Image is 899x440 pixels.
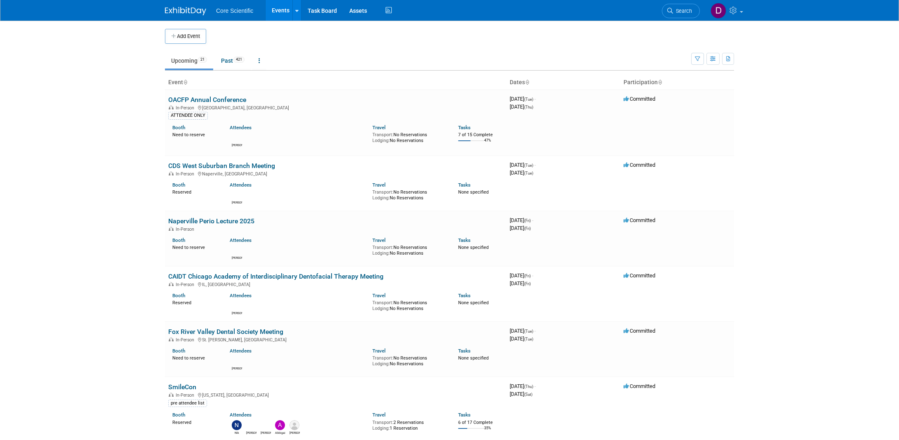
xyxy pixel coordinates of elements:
[372,189,393,195] span: Transport:
[458,300,489,305] span: None specified
[289,420,299,430] img: Alex Belshe
[372,426,390,431] span: Lodging:
[524,282,531,286] span: (Fri)
[372,130,446,143] div: No Reservations No Reservations
[372,348,386,354] a: Travel
[275,430,285,435] div: Abbigail Belshe
[624,96,655,102] span: Committed
[232,132,242,142] img: Mike McKenna
[510,391,532,397] span: [DATE]
[165,29,206,44] button: Add Event
[232,300,242,310] img: Robert Dittmann
[168,162,275,170] a: CDS West Suburban Branch Meeting
[169,227,174,231] img: In-Person Event
[524,329,533,334] span: (Tue)
[172,348,185,354] a: Booth
[215,53,251,69] a: Past421
[534,96,536,102] span: -
[532,217,533,223] span: -
[524,218,531,223] span: (Fri)
[624,272,655,279] span: Committed
[458,237,471,243] a: Tasks
[458,420,503,426] div: 6 of 17 Complete
[172,418,217,426] div: Reserved
[172,298,217,306] div: Reserved
[658,79,662,85] a: Sort by Participation Type
[230,348,252,354] a: Attendees
[372,195,390,201] span: Lodging:
[232,142,242,147] div: Mike McKenna
[673,8,692,14] span: Search
[233,57,245,63] span: 421
[172,293,185,298] a: Booth
[510,96,536,102] span: [DATE]
[172,237,185,243] a: Booth
[172,130,217,138] div: Need to reserve
[524,392,532,397] span: (Sat)
[168,170,503,177] div: Naperville, [GEOGRAPHIC_DATA]
[168,272,384,280] a: CAIDT Chicago Academy of Interdisciplinary Dentofacial Therapy Meeting
[372,237,386,243] a: Travel
[524,226,531,231] span: (Fri)
[524,163,533,168] span: (Tue)
[532,272,533,279] span: -
[232,366,242,371] div: Robert Dittmann
[624,217,655,223] span: Committed
[165,53,213,69] a: Upcoming21
[372,355,393,361] span: Transport:
[198,57,207,63] span: 21
[372,188,446,201] div: No Reservations No Reservations
[510,383,536,389] span: [DATE]
[510,328,536,334] span: [DATE]
[232,255,242,260] div: Robert Dittmann
[169,282,174,286] img: In-Person Event
[524,337,533,341] span: (Tue)
[458,132,503,138] div: 7 of 15 Complete
[172,354,217,361] div: Need to reserve
[168,383,196,391] a: SmileCon
[216,7,253,14] span: Core Scientific
[372,298,446,311] div: No Reservations No Reservations
[169,105,174,109] img: In-Person Event
[172,243,217,251] div: Need to reserve
[183,79,187,85] a: Sort by Event Name
[510,162,536,168] span: [DATE]
[711,3,726,19] img: Danielle Wiesemann
[624,328,655,334] span: Committed
[275,420,285,430] img: Abbigail Belshe
[510,225,531,231] span: [DATE]
[510,280,531,286] span: [DATE]
[624,383,655,389] span: Committed
[534,328,536,334] span: -
[168,96,246,104] a: OACFP Annual Conference
[169,393,174,397] img: In-Person Event
[372,132,393,137] span: Transport:
[458,293,471,298] a: Tasks
[458,189,489,195] span: None specified
[372,354,446,367] div: No Reservations No Reservations
[232,430,242,435] div: Nik Koelblinger
[484,426,491,437] td: 35%
[165,7,206,15] img: ExhibitDay
[232,200,242,205] div: Robert Dittmann
[176,171,197,177] span: In-Person
[232,245,242,255] img: Robert Dittmann
[510,336,533,342] span: [DATE]
[232,356,242,366] img: Robert Dittmann
[524,97,533,102] span: (Tue)
[506,76,620,90] th: Dates
[172,412,185,418] a: Booth
[372,138,390,143] span: Lodging:
[484,138,491,149] td: 47%
[176,105,197,111] span: In-Person
[232,310,242,315] div: Robert Dittmann
[232,420,242,430] img: Nik Koelblinger
[372,243,446,256] div: No Reservations No Reservations
[372,300,393,305] span: Transport:
[172,125,185,130] a: Booth
[524,105,533,109] span: (Thu)
[510,272,533,279] span: [DATE]
[372,420,393,425] span: Transport:
[230,293,252,298] a: Attendees
[168,281,503,287] div: IL, [GEOGRAPHIC_DATA]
